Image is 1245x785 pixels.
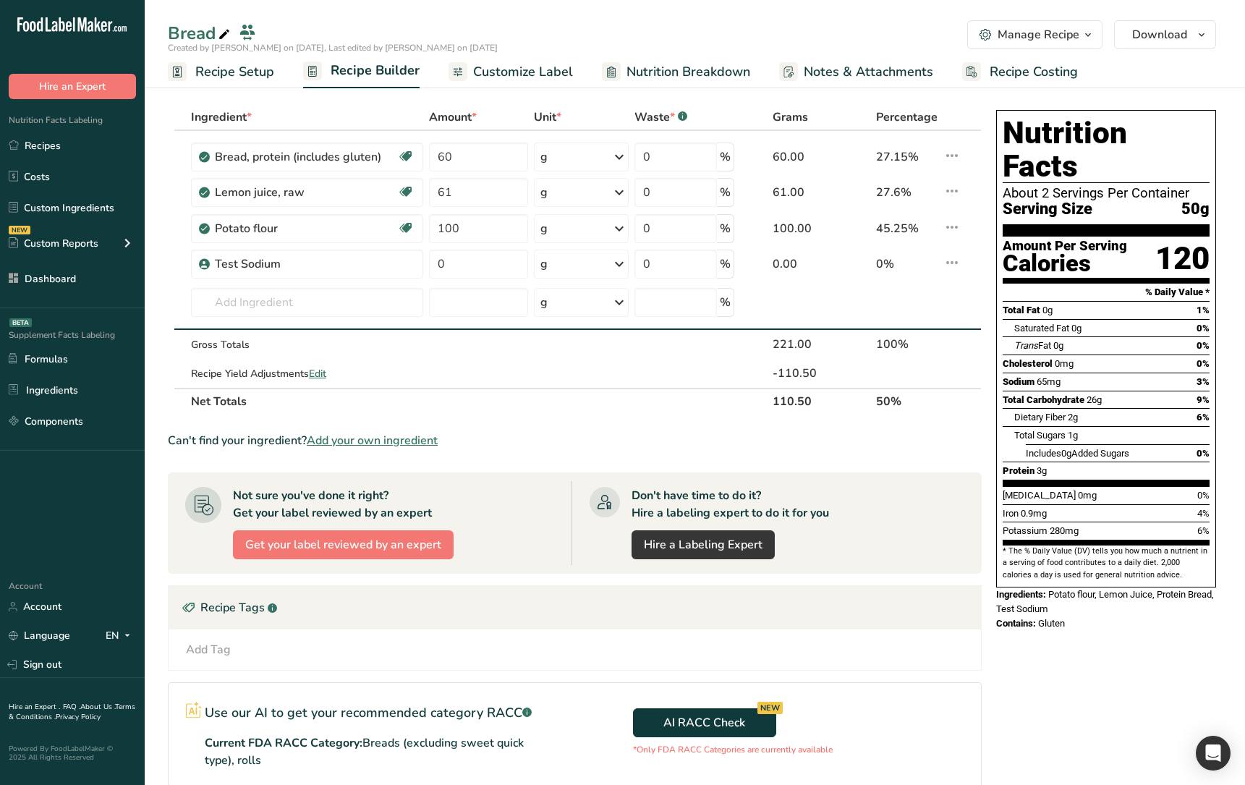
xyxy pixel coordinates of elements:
[1197,376,1210,387] span: 3%
[1197,448,1210,459] span: 0%
[998,26,1079,43] div: Manage Recipe
[996,589,1046,600] span: Ingredients:
[429,109,477,126] span: Amount
[1114,20,1216,49] button: Download
[633,708,776,737] button: AI RACC Check NEW
[632,487,829,522] div: Don't have time to do it? Hire a labeling expert to do it for you
[1038,618,1065,629] span: Gluten
[1003,358,1053,369] span: Cholesterol
[1078,490,1097,501] span: 0mg
[307,432,438,449] span: Add your own ingredient
[876,109,938,126] span: Percentage
[303,54,420,89] a: Recipe Builder
[1197,305,1210,315] span: 1%
[1003,253,1127,274] div: Calories
[1003,284,1210,301] section: % Daily Value *
[1068,412,1078,423] span: 2g
[770,388,873,414] th: 110.50
[990,62,1078,82] span: Recipe Costing
[967,20,1102,49] button: Manage Recipe
[773,365,870,382] div: -110.50
[205,734,554,769] p: Current FDA RACC Category:
[331,61,420,80] span: Recipe Builder
[1197,394,1210,405] span: 9%
[1197,525,1210,536] span: 6%
[1003,525,1048,536] span: Potassium
[1196,736,1231,771] div: Open Intercom Messenger
[1003,305,1040,315] span: Total Fat
[540,294,548,311] div: g
[233,530,454,559] button: Get your label reviewed by an expert
[9,236,98,251] div: Custom Reports
[540,184,548,201] div: g
[1181,200,1210,218] span: 50g
[1197,508,1210,519] span: 4%
[9,702,60,712] a: Hire an Expert .
[9,744,136,762] div: Powered By FoodLabelMaker © 2025 All Rights Reserved
[1014,340,1051,351] span: Fat
[1197,412,1210,423] span: 6%
[540,220,548,237] div: g
[1021,508,1047,519] span: 0.9mg
[215,148,396,166] div: Bread, protein (includes gluten)
[996,618,1036,629] span: Contains:
[169,586,981,629] div: Recipe Tags
[626,62,750,82] span: Nutrition Breakdown
[205,735,524,768] span: Breads (excluding sweet quick type), rolls
[876,220,938,237] div: 45.25%
[191,366,423,381] div: Recipe Yield Adjustments
[1132,26,1187,43] span: Download
[168,20,233,46] div: Bread
[757,702,783,714] div: NEW
[1061,448,1071,459] span: 0g
[168,42,498,54] span: Created by [PERSON_NAME] on [DATE], Last edited by [PERSON_NAME] on [DATE]
[1014,340,1038,351] i: Trans
[534,109,561,126] span: Unit
[63,702,80,712] a: FAQ .
[632,530,775,559] a: Hire a Labeling Expert
[773,255,870,273] div: 0.00
[962,56,1078,88] a: Recipe Costing
[1003,465,1034,476] span: Protein
[191,109,252,126] span: Ingredient
[80,702,115,712] a: About Us .
[873,388,940,414] th: 50%
[634,109,687,126] div: Waste
[9,623,70,648] a: Language
[1087,394,1102,405] span: 26g
[1003,490,1076,501] span: [MEDICAL_DATA]
[1037,376,1061,387] span: 65mg
[1003,200,1092,218] span: Serving Size
[168,56,274,88] a: Recipe Setup
[1197,340,1210,351] span: 0%
[106,627,136,645] div: EN
[9,318,32,327] div: BETA
[540,255,548,273] div: g
[633,743,833,756] p: *Only FDA RACC Categories are currently available
[1037,465,1047,476] span: 3g
[1053,340,1063,351] span: 0g
[191,288,423,317] input: Add Ingredient
[245,536,441,553] span: Get your label reviewed by an expert
[1003,394,1084,405] span: Total Carbohydrate
[663,714,745,731] span: AI RACC Check
[215,184,396,201] div: Lemon juice, raw
[1003,186,1210,200] div: About 2 Servings Per Container
[1014,323,1069,334] span: Saturated Fat
[1003,508,1019,519] span: Iron
[215,255,396,273] div: Test Sodium
[773,184,870,201] div: 61.00
[1197,358,1210,369] span: 0%
[186,641,231,658] div: Add Tag
[309,367,326,381] span: Edit
[876,184,938,201] div: 27.6%
[602,56,750,88] a: Nutrition Breakdown
[1003,116,1210,183] h1: Nutrition Facts
[9,702,135,722] a: Terms & Conditions .
[1042,305,1053,315] span: 0g
[9,226,30,234] div: NEW
[449,56,573,88] a: Customize Label
[996,589,1214,614] span: Potato flour, Lemon Juice, Protein Bread, Test Sodium
[215,220,396,237] div: Potato flour
[1155,239,1210,278] div: 120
